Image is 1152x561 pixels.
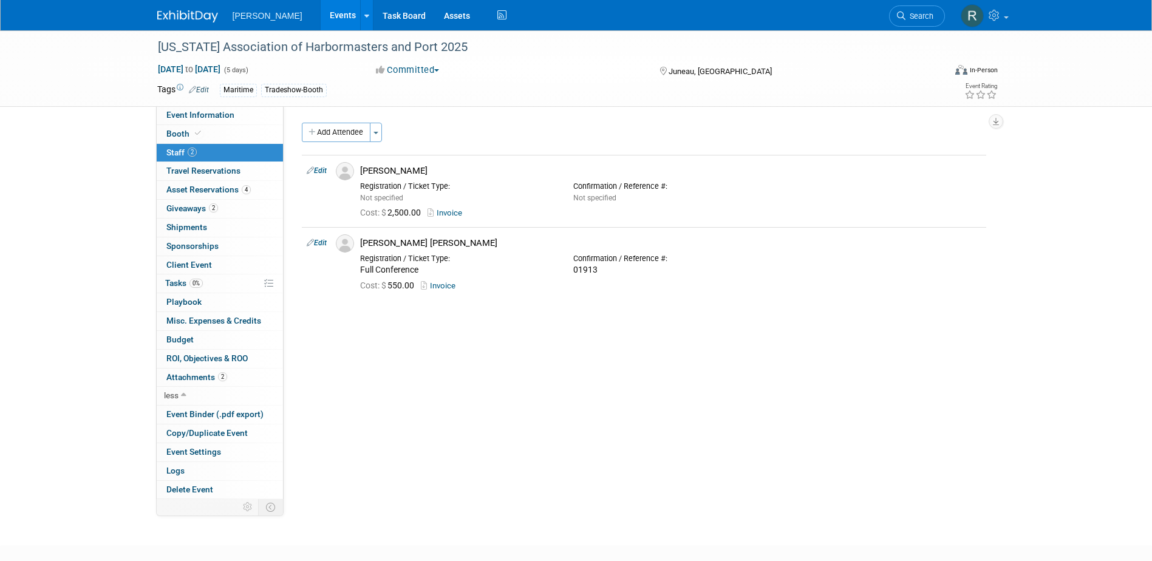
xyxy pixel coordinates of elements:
[166,428,248,438] span: Copy/Duplicate Event
[157,406,283,424] a: Event Binder (.pdf export)
[189,86,209,94] a: Edit
[157,387,283,405] a: less
[336,234,354,253] img: Associate-Profile-5.png
[157,83,209,97] td: Tags
[157,424,283,443] a: Copy/Duplicate Event
[237,499,259,515] td: Personalize Event Tab Strip
[157,462,283,480] a: Logs
[218,372,227,381] span: 2
[166,466,185,475] span: Logs
[573,194,616,202] span: Not specified
[157,369,283,387] a: Attachments2
[166,185,251,194] span: Asset Reservations
[166,203,218,213] span: Giveaways
[421,281,460,290] a: Invoice
[360,280,419,290] span: 550.00
[157,181,283,199] a: Asset Reservations4
[223,66,248,74] span: (5 days)
[372,64,444,76] button: Committed
[157,293,283,311] a: Playbook
[428,208,467,217] a: Invoice
[157,106,283,124] a: Event Information
[166,447,221,457] span: Event Settings
[969,66,998,75] div: In-Person
[166,148,197,157] span: Staff
[166,335,194,344] span: Budget
[258,499,283,515] td: Toggle Event Tabs
[573,182,768,191] div: Confirmation / Reference #:
[157,274,283,293] a: Tasks0%
[360,208,426,217] span: 2,500.00
[961,4,984,27] img: Rebecca Deis
[157,144,283,162] a: Staff2
[154,36,927,58] div: [US_STATE] Association of Harbormasters and Port 2025
[195,130,201,137] i: Booth reservation complete
[242,185,251,194] span: 4
[307,166,327,175] a: Edit
[183,64,195,74] span: to
[889,5,945,27] a: Search
[157,10,218,22] img: ExhibitDay
[261,84,327,97] div: Tradeshow-Booth
[336,162,354,180] img: Associate-Profile-5.png
[360,182,555,191] div: Registration / Ticket Type:
[157,64,221,75] span: [DATE] [DATE]
[166,129,203,138] span: Booth
[188,148,197,157] span: 2
[166,372,227,382] span: Attachments
[873,63,998,81] div: Event Format
[164,390,179,400] span: less
[360,165,981,177] div: [PERSON_NAME]
[955,65,967,75] img: Format-Inperson.png
[166,241,219,251] span: Sponsorships
[157,312,283,330] a: Misc. Expenses & Credits
[166,409,264,419] span: Event Binder (.pdf export)
[189,279,203,288] span: 0%
[360,237,981,249] div: [PERSON_NAME] [PERSON_NAME]
[302,123,370,142] button: Add Attendee
[669,67,772,76] span: Juneau, [GEOGRAPHIC_DATA]
[166,484,213,494] span: Delete Event
[166,297,202,307] span: Playbook
[166,353,248,363] span: ROI, Objectives & ROO
[166,316,261,325] span: Misc. Expenses & Credits
[157,219,283,237] a: Shipments
[166,166,240,175] span: Travel Reservations
[905,12,933,21] span: Search
[157,256,283,274] a: Client Event
[573,265,768,276] div: 01913
[233,11,302,21] span: [PERSON_NAME]
[157,481,283,499] a: Delete Event
[157,200,283,218] a: Giveaways2
[165,278,203,288] span: Tasks
[360,254,555,263] div: Registration / Ticket Type:
[220,84,257,97] div: Maritime
[157,331,283,349] a: Budget
[964,83,997,89] div: Event Rating
[360,208,387,217] span: Cost: $
[157,125,283,143] a: Booth
[307,239,327,247] a: Edit
[157,350,283,368] a: ROI, Objectives & ROO
[360,280,387,290] span: Cost: $
[166,110,234,120] span: Event Information
[157,443,283,461] a: Event Settings
[166,260,212,270] span: Client Event
[166,222,207,232] span: Shipments
[209,203,218,212] span: 2
[360,265,555,276] div: Full Conference
[157,162,283,180] a: Travel Reservations
[157,237,283,256] a: Sponsorships
[360,194,403,202] span: Not specified
[573,254,768,263] div: Confirmation / Reference #:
